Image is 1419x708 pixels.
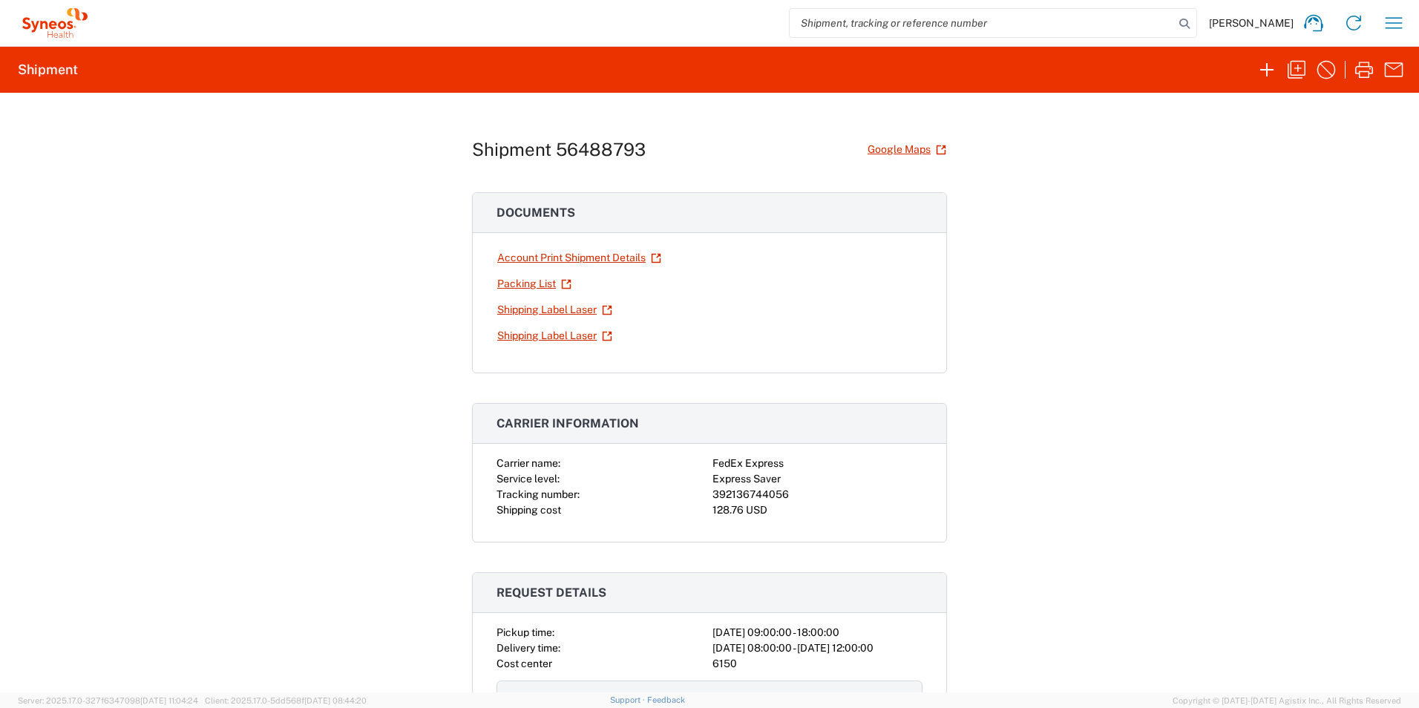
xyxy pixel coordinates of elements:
[497,488,580,500] span: Tracking number:
[18,696,198,705] span: Server: 2025.17.0-327f6347098
[205,696,367,705] span: Client: 2025.17.0-5dd568f
[497,416,639,430] span: Carrier information
[497,586,606,600] span: Request details
[18,61,78,79] h2: Shipment
[497,473,560,485] span: Service level:
[712,640,922,656] div: [DATE] 08:00:00 - [DATE] 12:00:00
[712,656,922,672] div: 6150
[497,457,560,469] span: Carrier name:
[712,625,922,640] div: [DATE] 09:00:00 - 18:00:00
[472,139,646,160] h1: Shipment 56488793
[712,502,922,518] div: 128.76 USD
[712,456,922,471] div: FedEx Express
[509,692,565,704] span: References
[497,245,662,271] a: Account Print Shipment Details
[140,696,198,705] span: [DATE] 11:04:24
[497,323,613,349] a: Shipping Label Laser
[1173,694,1401,707] span: Copyright © [DATE]-[DATE] Agistix Inc., All Rights Reserved
[867,137,947,163] a: Google Maps
[610,695,647,704] a: Support
[647,695,685,704] a: Feedback
[497,297,613,323] a: Shipping Label Laser
[790,9,1174,37] input: Shipment, tracking or reference number
[1209,16,1294,30] span: [PERSON_NAME]
[712,471,922,487] div: Express Saver
[497,658,552,669] span: Cost center
[712,487,922,502] div: 392136744056
[497,504,561,516] span: Shipping cost
[497,626,554,638] span: Pickup time:
[497,642,560,654] span: Delivery time:
[304,696,367,705] span: [DATE] 08:44:20
[497,271,572,297] a: Packing List
[497,206,575,220] span: Documents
